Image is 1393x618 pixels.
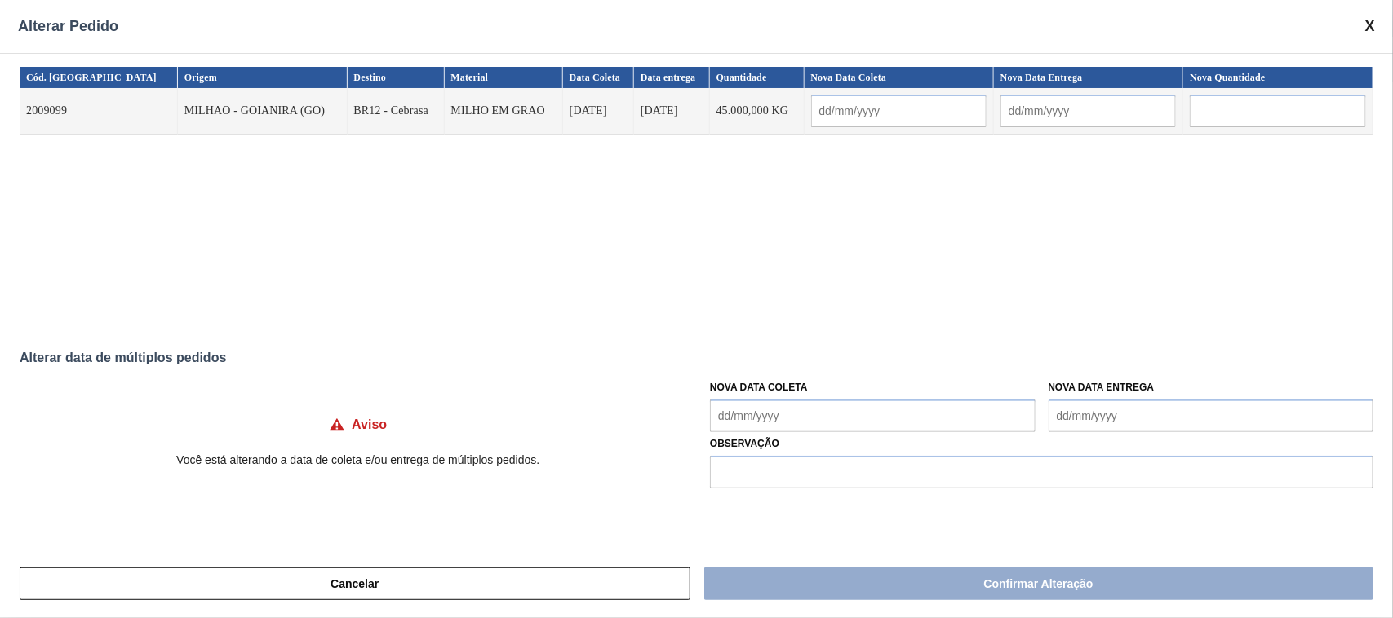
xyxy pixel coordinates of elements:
[634,67,710,88] th: Data entrega
[1049,382,1155,393] label: Nova Data Entrega
[445,67,563,88] th: Material
[348,67,445,88] th: Destino
[18,18,118,35] span: Alterar Pedido
[1183,67,1373,88] th: Nova Quantidade
[445,88,563,135] td: MILHO EM GRAO
[20,88,178,135] td: 2009099
[20,351,1373,365] div: Alterar data de múltiplos pedidos
[811,95,987,127] input: dd/mm/yyyy
[348,88,445,135] td: BR12 - Cebrasa
[352,417,387,432] h4: Aviso
[178,67,348,88] th: Origem
[710,432,1373,456] label: Observação
[710,382,808,393] label: Nova Data Coleta
[710,67,805,88] th: Quantidade
[994,67,1183,88] th: Nova Data Entrega
[710,399,1035,432] input: dd/mm/yyyy
[20,567,690,600] button: Cancelar
[178,88,348,135] td: MILHAO - GOIANIRA (GO)
[634,88,710,135] td: [DATE]
[563,88,634,135] td: [DATE]
[1000,95,1176,127] input: dd/mm/yyyy
[20,453,697,466] p: Você está alterando a data de coleta e/ou entrega de múltiplos pedidos.
[710,88,805,135] td: 45.000,000 KG
[1049,399,1373,432] input: dd/mm/yyyy
[20,67,178,88] th: Cód. [GEOGRAPHIC_DATA]
[563,67,634,88] th: Data Coleta
[805,67,994,88] th: Nova Data Coleta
